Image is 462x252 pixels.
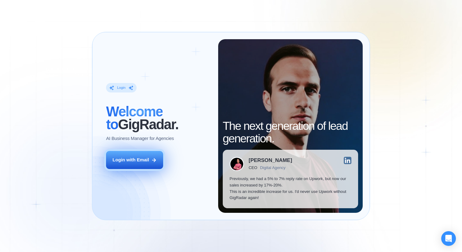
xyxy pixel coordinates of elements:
[106,151,163,169] button: Login with Email
[229,176,351,201] p: Previously, we had a 5% to 7% reply rate on Upwork, but now our sales increased by 17%-20%. This ...
[260,165,285,170] div: Digital Agency
[249,165,257,170] div: CEO
[106,135,174,142] p: AI Business Manager for Agencies
[112,157,149,163] div: Login with Email
[249,158,292,163] div: [PERSON_NAME]
[117,85,126,90] div: Login
[106,104,163,132] span: Welcome to
[441,231,456,246] div: Open Intercom Messenger
[223,120,358,145] h2: The next generation of lead generation.
[106,105,211,131] h2: ‍ GigRadar.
